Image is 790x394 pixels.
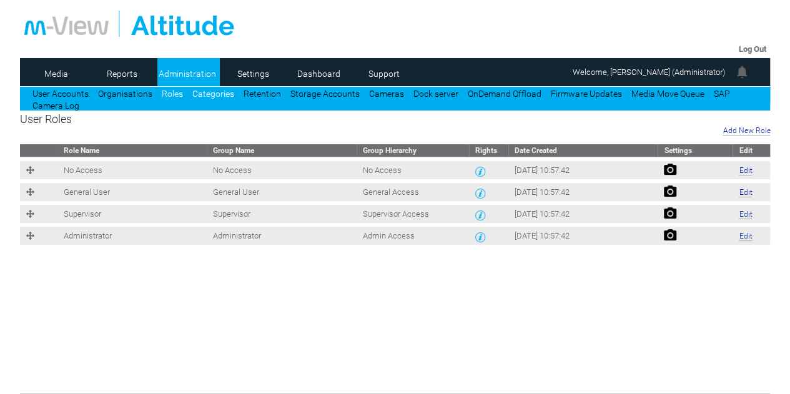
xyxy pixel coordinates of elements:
a: Edit [739,210,752,219]
a: Edit [739,188,752,197]
td: [DATE] 10:57:42 [508,205,658,223]
td: Supervisor [57,205,207,223]
a: Media [26,64,87,83]
img: camera24.png [664,207,676,219]
td: Admin Access [357,227,469,245]
td: General User [57,183,207,201]
td: [DATE] 10:57:42 [508,227,658,245]
span: User Roles [20,112,72,126]
td: Administrator [207,227,357,245]
td: General User [207,183,357,201]
a: Edit [739,232,752,241]
th: Rights [469,144,508,157]
td: [DATE] 10:57:42 [508,183,658,201]
td: No Access [357,161,469,179]
th: Group Hierarchy [357,144,469,157]
td: Administrator [57,227,207,245]
a: Support [354,64,415,83]
td: [DATE] 10:57:42 [508,161,658,179]
td: Supervisor Access [357,205,469,223]
a: Firmware Updates [551,89,622,99]
a: Log Out [738,44,766,54]
a: Storage Accounts [290,89,360,99]
img: camera24.png [664,163,676,175]
a: OnDemand Offload [468,89,541,99]
td: Supervisor [207,205,357,223]
a: Camera Log [32,101,79,111]
img: camera24.png [664,229,676,241]
td: No Access [207,161,357,179]
a: SAP [714,89,730,99]
span: Welcome, [PERSON_NAME] (Administrator) [573,67,725,77]
a: Media Move Queue [631,89,704,99]
th: Date Created [508,144,658,157]
td: General Access [357,183,469,201]
a: Edit [739,166,752,175]
a: Add New Role [723,126,770,135]
a: Retention [244,89,281,99]
th: Role Name [57,144,207,157]
img: bell24.png [734,64,749,79]
a: Dashboard [289,64,349,83]
th: Edit [733,144,770,157]
th: Group Name [207,144,357,157]
th: Settings [658,144,733,157]
a: Cameras [369,89,404,99]
a: User Accounts [32,89,89,99]
a: Roles [162,89,183,99]
a: Dock server [413,89,458,99]
a: Reports [92,64,152,83]
a: Categories [192,89,234,99]
a: Administration [157,64,218,83]
img: camera24.png [664,185,676,197]
a: Settings [223,64,284,83]
td: No Access [57,161,207,179]
a: Organisations [98,89,152,99]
